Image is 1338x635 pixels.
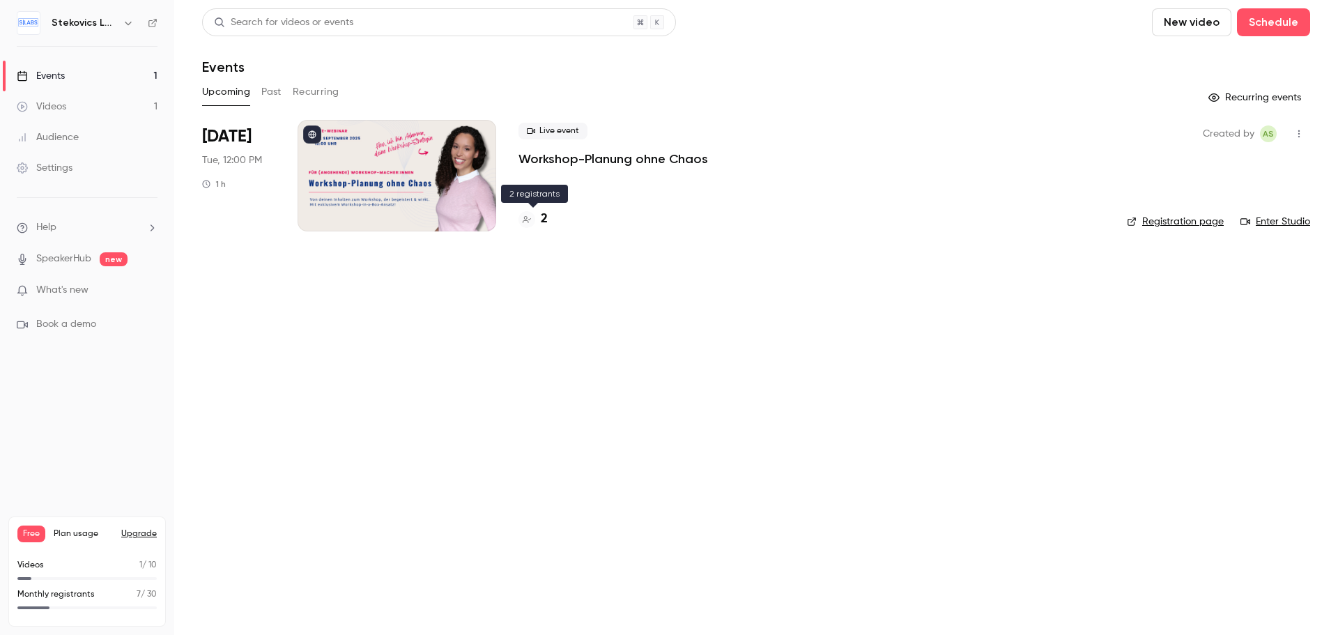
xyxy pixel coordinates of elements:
[202,59,245,75] h1: Events
[541,210,548,229] h4: 2
[17,130,79,144] div: Audience
[139,559,157,572] p: / 10
[202,120,275,231] div: Sep 30 Tue, 12:00 PM (Europe/Berlin)
[17,100,66,114] div: Videos
[1203,125,1254,142] span: Created by
[17,69,65,83] div: Events
[202,178,226,190] div: 1 h
[202,125,252,148] span: [DATE]
[17,526,45,542] span: Free
[518,210,548,229] a: 2
[17,220,157,235] li: help-dropdown-opener
[36,252,91,266] a: SpeakerHub
[121,528,157,540] button: Upgrade
[202,153,262,167] span: Tue, 12:00 PM
[1127,215,1224,229] a: Registration page
[518,123,587,139] span: Live event
[36,283,89,298] span: What's new
[1260,125,1277,142] span: Adamma Stekovics
[518,151,708,167] a: Workshop-Planung ohne Chaos
[137,590,141,599] span: 7
[36,220,56,235] span: Help
[17,161,72,175] div: Settings
[139,561,142,569] span: 1
[202,81,250,103] button: Upcoming
[54,528,113,540] span: Plan usage
[17,559,44,572] p: Videos
[17,588,95,601] p: Monthly registrants
[17,12,40,34] img: Stekovics LABS
[293,81,339,103] button: Recurring
[1263,125,1274,142] span: AS
[1152,8,1231,36] button: New video
[261,81,282,103] button: Past
[1237,8,1310,36] button: Schedule
[141,284,157,297] iframe: Noticeable Trigger
[1240,215,1310,229] a: Enter Studio
[52,16,117,30] h6: Stekovics LABS
[36,317,96,332] span: Book a demo
[100,252,128,266] span: new
[1202,86,1310,109] button: Recurring events
[214,15,353,30] div: Search for videos or events
[137,588,157,601] p: / 30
